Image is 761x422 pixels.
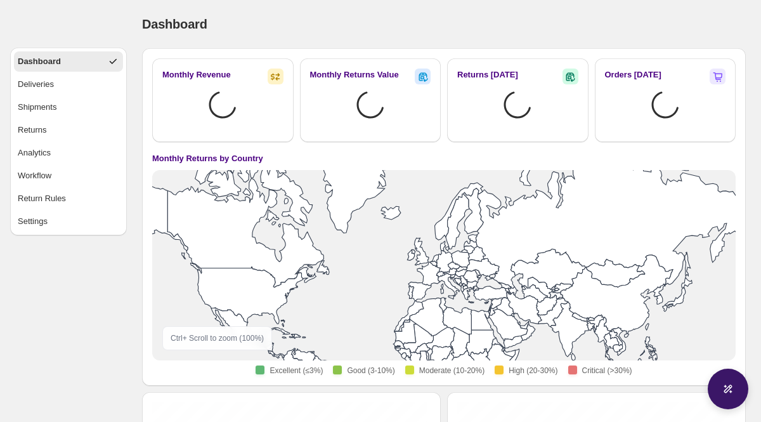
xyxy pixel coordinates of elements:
[270,366,323,376] span: Excellent (≤3%)
[14,143,123,163] button: Analytics
[18,101,56,114] span: Shipments
[582,366,632,376] span: Critical (>30%)
[14,120,123,140] button: Returns
[18,192,66,205] span: Return Rules
[14,188,123,209] button: Return Rules
[142,17,207,31] span: Dashboard
[457,69,518,81] h2: Returns [DATE]
[162,326,272,350] div: Ctrl + Scroll to zoom ( 100 %)
[18,78,54,91] span: Deliveries
[14,97,123,117] button: Shipments
[14,211,123,232] button: Settings
[605,69,661,81] h2: Orders [DATE]
[14,74,123,95] button: Deliveries
[347,366,394,376] span: Good (3-10%)
[18,124,47,136] span: Returns
[310,69,399,81] h2: Monthly Returns Value
[152,152,263,165] h4: Monthly Returns by Country
[18,147,51,159] span: Analytics
[419,366,485,376] span: Moderate (10-20%)
[14,166,123,186] button: Workflow
[18,215,48,228] span: Settings
[162,69,231,81] h2: Monthly Revenue
[18,55,61,68] span: Dashboard
[18,169,51,182] span: Workflow
[509,366,557,376] span: High (20-30%)
[14,51,123,72] button: Dashboard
